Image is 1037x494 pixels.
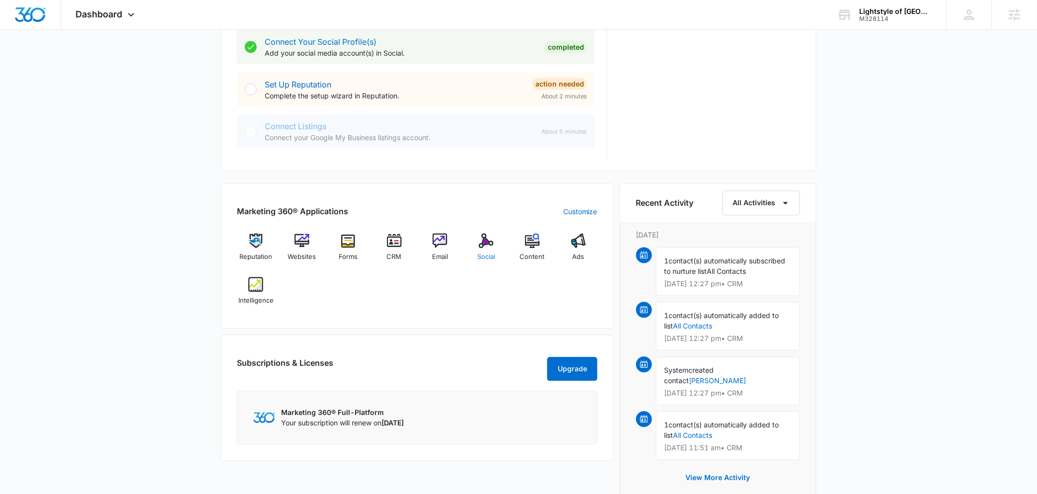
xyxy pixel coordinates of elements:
[283,234,321,269] a: Websites
[665,390,792,397] p: [DATE] 12:27 pm • CRM
[265,48,537,58] p: Add your social media account(s) in Social.
[673,322,713,330] a: All Contacts
[421,234,459,269] a: Email
[665,281,792,288] p: [DATE] 12:27 pm • CRM
[665,445,792,452] p: [DATE] 11:51 am • CRM
[665,312,779,330] span: contact(s) automatically added to list
[477,252,495,262] span: Social
[573,252,585,262] span: Ads
[860,7,932,15] div: account name
[253,412,275,423] img: Marketing 360 Logo
[237,234,275,269] a: Reputation
[432,252,448,262] span: Email
[665,335,792,342] p: [DATE] 12:27 pm • CRM
[676,466,760,490] button: View More Activity
[265,90,524,101] p: Complete the setup wizard in Reputation.
[665,312,669,320] span: 1
[375,234,413,269] a: CRM
[547,357,597,381] button: Upgrade
[238,296,274,306] span: Intelligence
[237,277,275,313] a: Intelligence
[339,252,358,262] span: Forms
[265,133,533,143] p: Connect your Google My Business listings account.
[559,234,597,269] a: Ads
[520,252,545,262] span: Content
[665,421,779,440] span: contact(s) automatically added to list
[541,92,587,101] span: About 2 minutes
[281,408,404,418] p: Marketing 360® Full-Platform
[329,234,368,269] a: Forms
[665,366,689,375] span: System
[239,252,272,262] span: Reputation
[237,357,333,377] h2: Subscriptions & Licenses
[281,418,404,428] p: Your subscription will renew on
[665,366,714,385] span: created contact
[673,431,713,440] a: All Contacts
[723,191,800,216] button: All Activities
[707,267,746,276] span: All Contacts
[545,41,587,53] div: Completed
[665,421,669,429] span: 1
[265,80,331,89] a: Set Up Reputation
[265,37,376,47] a: Connect Your Social Profile(s)
[467,234,506,269] a: Social
[381,419,404,427] span: [DATE]
[665,257,786,276] span: contact(s) automatically subscribed to nurture list
[636,197,694,209] h6: Recent Activity
[636,230,800,241] p: [DATE]
[76,9,123,19] span: Dashboard
[387,252,402,262] span: CRM
[237,206,348,218] h2: Marketing 360® Applications
[563,207,597,217] a: Customize
[689,377,746,385] a: [PERSON_NAME]
[288,252,316,262] span: Websites
[532,78,587,90] div: Action Needed
[860,15,932,22] div: account id
[665,257,669,265] span: 1
[541,128,587,137] span: About 5 minutes
[514,234,552,269] a: Content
